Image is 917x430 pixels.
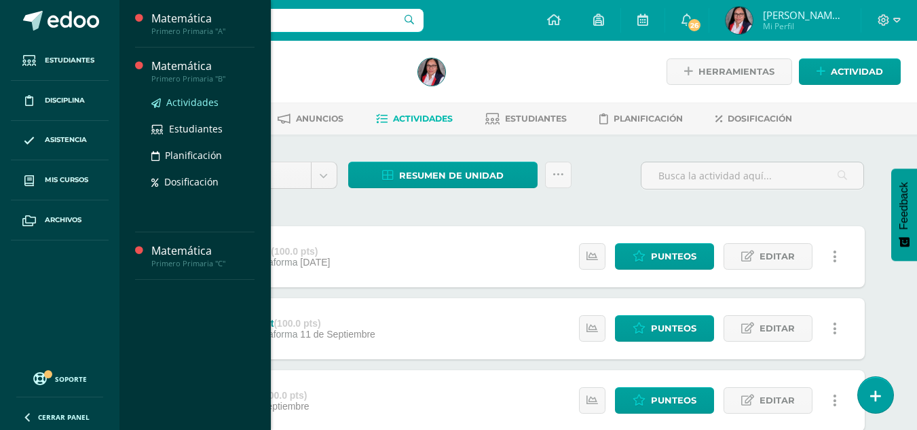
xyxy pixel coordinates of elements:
a: Planificación [151,147,255,163]
a: Asistencia [11,121,109,161]
strong: (100.0 pts) [260,390,307,401]
span: Resumen de unidad [399,163,504,188]
span: Dosificación [164,175,219,188]
a: Dosificación [715,108,792,130]
span: Archivos [45,215,81,226]
span: [DATE] [300,257,330,268]
div: Matemática [151,58,255,74]
strong: (100.0 pts) [274,318,320,329]
strong: (100.0 pts) [271,246,318,257]
span: Disciplina [45,95,85,106]
a: MatemáticaPrimero Primaria "B" [151,58,255,84]
div: Primero Primaria "C" [151,259,255,268]
span: Estudiantes [45,55,94,66]
a: Soporte [16,369,103,387]
span: Punteos [651,388,696,413]
span: 11 de Septiembre [300,329,375,340]
span: Feedback [898,182,910,230]
input: Busca la actividad aquí... [641,162,863,189]
span: Herramientas [698,59,774,84]
span: Planificación [165,149,222,162]
div: Primero Primaria "A" [151,26,255,36]
span: Soporte [55,374,87,384]
span: 26 [687,18,702,33]
a: Punteos [615,243,714,270]
span: Editar [760,388,795,413]
a: MatemáticaPrimero Primaria "A" [151,11,255,36]
span: Actividades [166,96,219,109]
span: Punteos [651,244,696,269]
span: Asistencia [45,135,87,145]
span: [PERSON_NAME] Sum [PERSON_NAME] [763,8,844,22]
input: Busca un usuario... [128,9,424,32]
a: Estudiantes [485,108,567,130]
span: Cerrar panel [38,412,90,422]
a: Actividades [151,94,255,110]
span: Anuncios [296,113,343,124]
span: Punteos [651,316,696,341]
a: Archivos [11,200,109,240]
div: Matemática [151,11,255,26]
a: Planificación [599,108,683,130]
div: Promedio I Pinkcat [188,318,375,329]
a: Actividad [799,58,901,85]
button: Feedback - Mostrar encuesta [891,168,917,261]
span: Mis cursos [45,175,88,185]
a: Punteos [615,387,714,414]
span: Editar [760,316,795,341]
img: 142e4d30c9d4fc0db98c58511cc4ee81.png [726,7,753,34]
a: Anuncios [278,108,343,130]
a: MatemáticaPrimero Primaria "C" [151,243,255,268]
a: Estudiantes [151,121,255,137]
span: Mi Perfil [763,20,844,32]
a: Disciplina [11,81,109,121]
span: Planificación [614,113,683,124]
span: Estudiantes [169,122,223,135]
span: Estudiantes [505,113,567,124]
div: Matemática [151,243,255,259]
a: Punteos [615,315,714,342]
a: Resumen de unidad [348,162,538,188]
span: Dosificación [728,113,792,124]
div: Primero Primaria 'A' [171,75,402,88]
span: Actividades [393,113,453,124]
img: 142e4d30c9d4fc0db98c58511cc4ee81.png [418,58,445,86]
a: Estudiantes [11,41,109,81]
span: 10 de Septiembre [234,401,310,412]
a: Actividades [376,108,453,130]
div: Primero Primaria "B" [151,74,255,84]
a: Dosificación [151,174,255,190]
a: Mis cursos [11,160,109,200]
span: Editar [760,244,795,269]
h1: Matemática [171,56,402,75]
a: Herramientas [667,58,792,85]
span: Actividad [831,59,883,84]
